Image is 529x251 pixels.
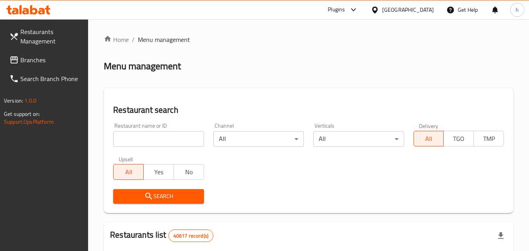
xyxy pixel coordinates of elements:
h2: Restaurant search [113,104,504,116]
span: Search Branch Phone [20,74,82,83]
div: [GEOGRAPHIC_DATA] [382,5,434,14]
div: All [213,131,304,147]
nav: breadcrumb [104,35,513,44]
button: TGO [443,131,474,146]
li: / [132,35,135,44]
label: Upsell [119,156,133,162]
span: h [516,5,519,14]
h2: Restaurants list [110,229,213,242]
a: Restaurants Management [3,22,88,51]
button: All [413,131,444,146]
input: Search for restaurant name or ID.. [113,131,204,147]
span: No [177,166,201,178]
a: Support.OpsPlatform [4,117,54,127]
div: Export file [491,226,510,245]
button: No [173,164,204,180]
span: TGO [447,133,471,144]
span: Branches [20,55,82,65]
span: All [117,166,141,178]
span: Get support on: [4,109,40,119]
span: 1.0.0 [24,96,36,106]
span: Menu management [138,35,190,44]
div: Total records count [168,229,213,242]
div: All [313,131,404,147]
button: TMP [473,131,504,146]
span: TMP [477,133,501,144]
span: Search [119,191,197,201]
button: Search [113,189,204,204]
span: Version: [4,96,23,106]
h2: Menu management [104,60,181,72]
button: All [113,164,144,180]
span: Restaurants Management [20,27,82,46]
span: 40617 record(s) [169,232,213,240]
div: Plugins [328,5,345,14]
label: Delivery [419,123,439,128]
a: Branches [3,51,88,69]
a: Home [104,35,129,44]
a: Search Branch Phone [3,69,88,88]
span: Yes [147,166,171,178]
button: Yes [143,164,174,180]
span: All [417,133,441,144]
